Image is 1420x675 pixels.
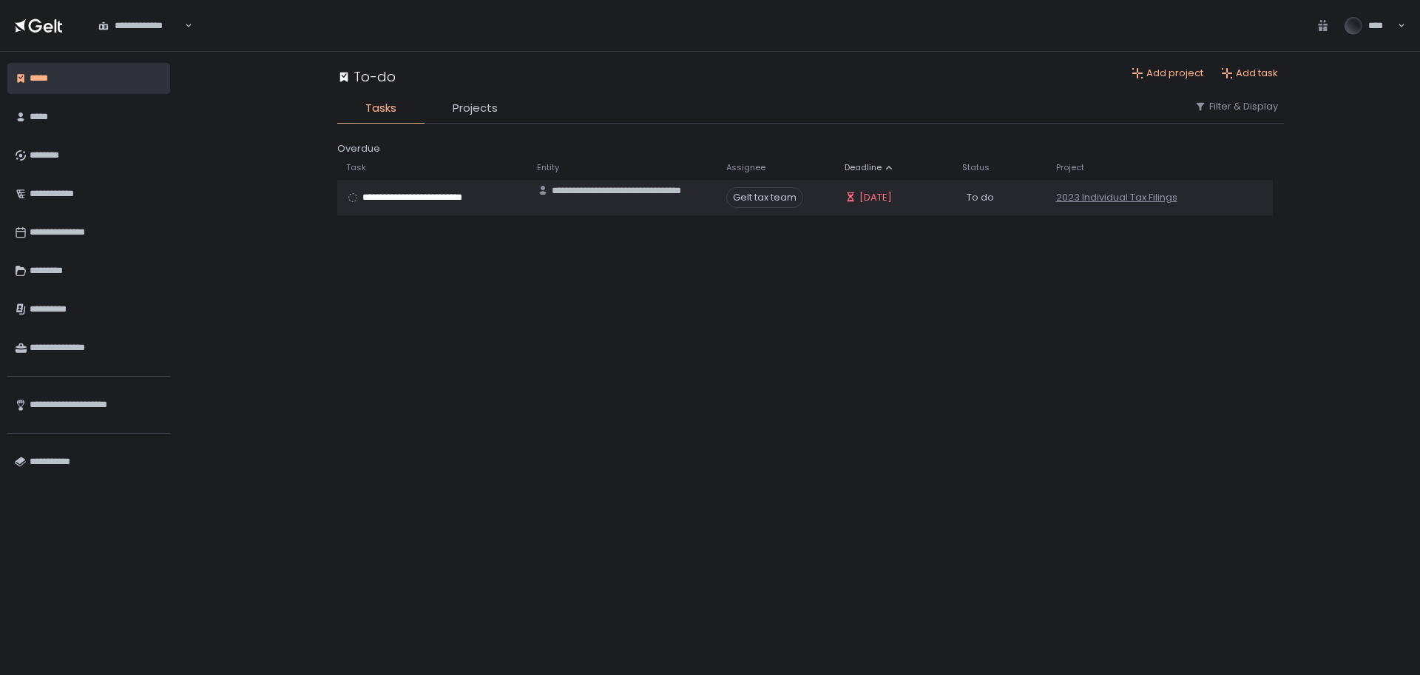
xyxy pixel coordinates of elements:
[726,162,765,173] span: Assignee
[337,141,1284,156] div: Overdue
[365,100,396,117] span: Tasks
[1056,162,1084,173] span: Project
[859,191,892,204] span: [DATE]
[337,67,396,87] div: To-do
[346,162,366,173] span: Task
[537,162,559,173] span: Entity
[845,162,882,173] span: Deadline
[1221,67,1278,80] button: Add task
[453,100,498,117] span: Projects
[1194,100,1278,113] button: Filter & Display
[726,187,803,208] span: Gelt tax team
[1056,191,1177,204] a: 2023 Individual Tax Filings
[1132,67,1203,80] button: Add project
[967,191,994,204] span: To do
[962,162,990,173] span: Status
[89,10,192,41] div: Search for option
